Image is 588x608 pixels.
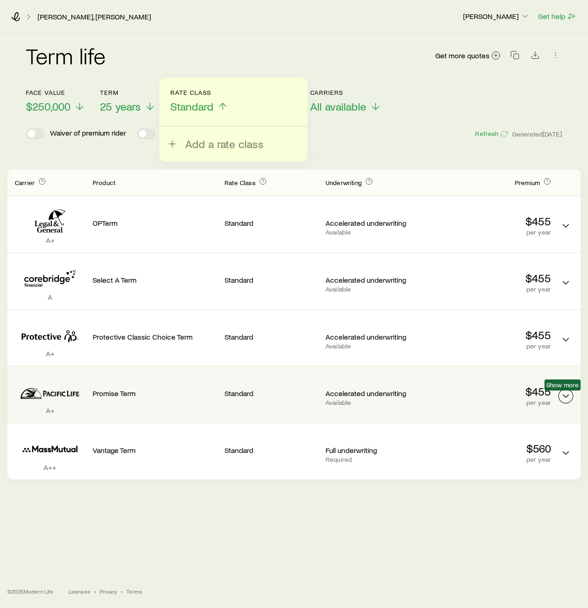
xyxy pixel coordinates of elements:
p: A+ [15,406,85,415]
p: © 2025 Modern Life [7,588,54,595]
span: Generated [512,130,562,138]
p: Standard [225,275,318,285]
p: Available [325,229,419,236]
p: [PERSON_NAME] [463,12,530,21]
span: Standard [170,100,213,113]
span: [DATE] [543,130,562,138]
span: Premium [515,179,540,186]
span: $250,000 [26,100,70,113]
p: Standard [225,446,318,455]
p: $455 [426,272,551,285]
p: A [15,292,85,302]
p: Waiver of premium rider [50,128,126,139]
button: Term25 years [100,89,156,113]
p: A+ [15,349,85,358]
p: Term [100,89,156,96]
p: Standard [225,389,318,398]
a: Terms [126,588,142,595]
p: Full underwriting [325,446,419,455]
p: per year [426,399,551,406]
span: Rate Class [225,179,256,186]
p: Available [325,285,419,293]
p: Accelerated underwriting [325,275,419,285]
p: Promise Term [93,389,217,398]
p: Face value [26,89,85,96]
a: Download CSV [529,52,542,61]
p: A++ [15,463,85,472]
div: Term quotes [7,169,581,479]
p: Select A Term [93,275,217,285]
span: All available [310,100,366,113]
button: Get help [538,11,577,22]
p: $455 [426,215,551,228]
p: $455 [426,385,551,398]
span: Get more quotes [435,52,489,59]
a: Licenses [69,588,90,595]
p: Accelerated underwriting [325,389,419,398]
p: $560 [426,442,551,455]
button: Rate ClassStandard [170,89,228,113]
a: Privacy [100,588,117,595]
span: • [121,588,123,595]
p: per year [426,285,551,293]
span: Underwriting [325,179,362,186]
p: Protective Classic Choice Term [93,332,217,341]
p: OPTerm [93,218,217,228]
span: Carrier [15,179,35,186]
p: per year [426,456,551,463]
p: Vantage Term [93,446,217,455]
span: Product [93,179,115,186]
p: A+ [15,236,85,245]
a: Get more quotes [435,50,501,61]
p: $455 [426,329,551,341]
button: [PERSON_NAME] [463,11,530,22]
h2: Term life [26,44,106,67]
p: Accelerated underwriting [325,332,419,341]
p: Carriers [310,89,381,96]
button: Face value$250,000 [26,89,85,113]
button: CarriersAll available [310,89,381,113]
button: Refresh [475,130,508,138]
p: Standard [225,332,318,341]
p: Required [325,456,419,463]
p: per year [426,229,551,236]
span: Show more [546,381,579,389]
p: Rate Class [170,89,228,96]
span: 25 years [100,100,141,113]
span: • [94,588,96,595]
p: per year [426,342,551,350]
a: [PERSON_NAME], [PERSON_NAME] [37,12,151,21]
p: Available [325,342,419,350]
p: Available [325,399,419,406]
p: Accelerated underwriting [325,218,419,228]
p: Standard [225,218,318,228]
